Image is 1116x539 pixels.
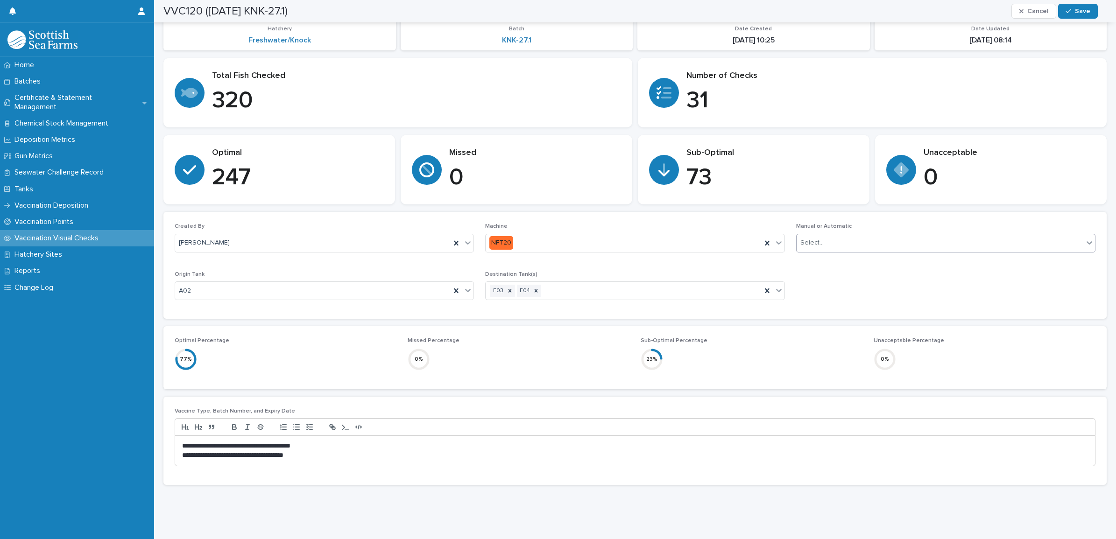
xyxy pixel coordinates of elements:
[163,5,288,18] h2: VVC120 ([DATE] KNK-27.1)
[11,185,41,194] p: Tanks
[874,354,896,364] div: 0 %
[502,36,531,45] a: KNK-27.1
[1058,4,1098,19] button: Save
[11,93,142,111] p: Certificate & Statement Management
[212,148,384,158] p: Optimal
[489,236,513,250] div: NFT20
[11,201,96,210] p: Vaccination Deposition
[874,338,944,343] span: Unacceptable Percentage
[11,283,61,292] p: Change Log
[509,26,524,32] span: Batch
[11,234,106,243] p: Vaccination Visual Checks
[686,71,1095,81] p: Number of Checks
[800,238,824,248] div: Select...
[449,148,621,158] p: Missed
[490,285,505,297] div: F03
[408,338,459,343] span: Missed Percentage
[735,26,772,32] span: Date Created
[11,61,42,70] p: Home
[1075,8,1090,14] span: Save
[179,238,230,248] span: [PERSON_NAME]
[175,272,205,277] span: Origin Tank
[268,26,292,32] span: Hatchery
[641,338,707,343] span: Sub-Optimal Percentage
[485,224,508,229] span: Machine
[11,266,48,275] p: Reports
[212,164,384,192] p: 247
[11,217,81,226] p: Vaccination Points
[175,354,197,364] div: 77 %
[924,148,1095,158] p: Unacceptable
[212,71,621,81] p: Total Fish Checked
[11,119,116,128] p: Chemical Stock Management
[686,87,1095,115] p: 31
[1011,4,1056,19] button: Cancel
[643,36,864,45] p: [DATE] 10:25
[517,285,531,297] div: F04
[449,164,621,192] p: 0
[175,338,229,343] span: Optimal Percentage
[971,26,1010,32] span: Date Updated
[175,408,295,414] span: Vaccine Type, Batch Number, and Expiry Date
[686,148,858,158] p: Sub-Optimal
[880,36,1102,45] p: [DATE] 08:14
[408,354,430,364] div: 0 %
[796,224,852,229] span: Manual or Automatic
[11,250,70,259] p: Hatchery Sites
[485,272,537,277] span: Destination Tank(s)
[924,164,1095,192] p: 0
[7,30,78,49] img: uOABhIYSsOPhGJQdTwEw
[11,77,48,86] p: Batches
[1027,8,1048,14] span: Cancel
[11,135,83,144] p: Deposition Metrics
[11,168,111,177] p: Seawater Challenge Record
[175,224,205,229] span: Created By
[179,286,191,296] span: A02
[641,354,663,364] div: 23 %
[686,164,858,192] p: 73
[248,36,311,45] a: Freshwater/Knock
[11,152,60,161] p: Gun Metrics
[212,87,621,115] p: 320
